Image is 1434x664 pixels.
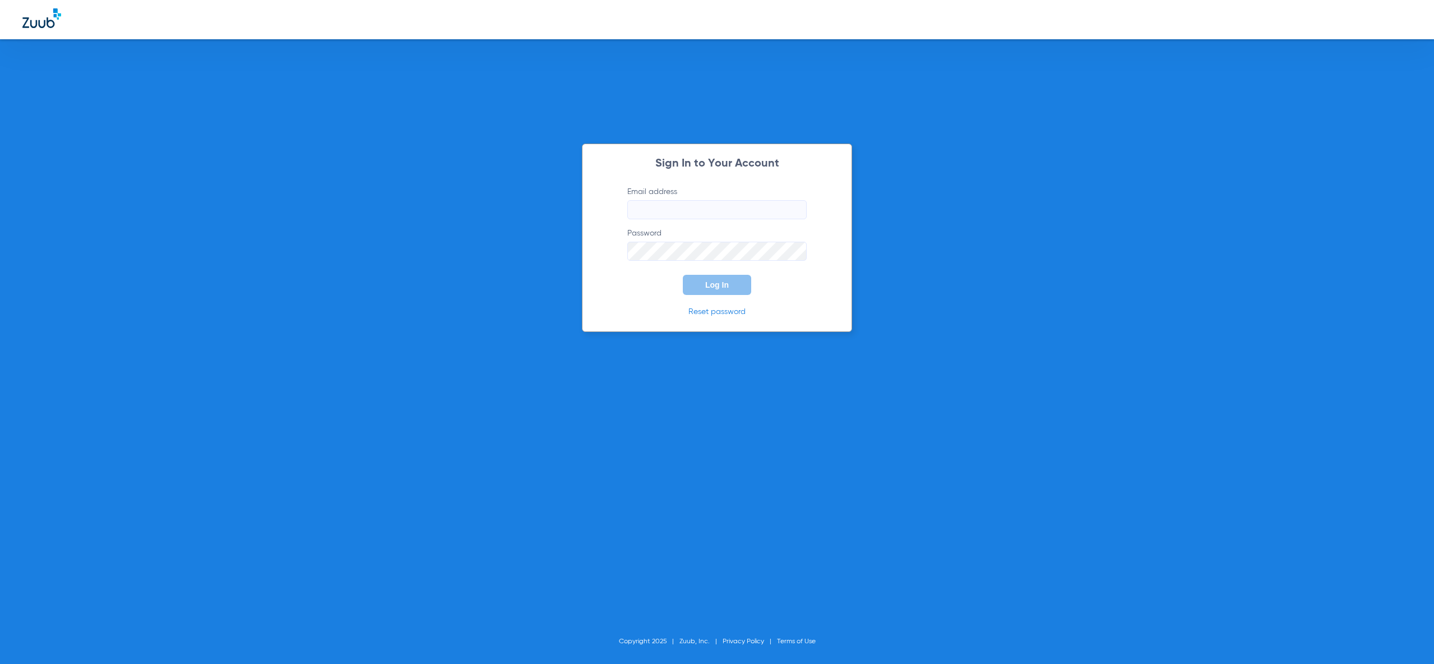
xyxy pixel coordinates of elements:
span: Log In [705,280,729,289]
img: Zuub Logo [22,8,61,28]
a: Privacy Policy [723,638,764,645]
li: Zuub, Inc. [679,636,723,647]
li: Copyright 2025 [619,636,679,647]
iframe: Chat Widget [1378,610,1434,664]
a: Terms of Use [777,638,816,645]
label: Password [627,228,807,261]
button: Log In [683,275,751,295]
input: Email address [627,200,807,219]
a: Reset password [688,308,746,316]
h2: Sign In to Your Account [610,158,824,169]
label: Email address [627,186,807,219]
input: Password [627,242,807,261]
